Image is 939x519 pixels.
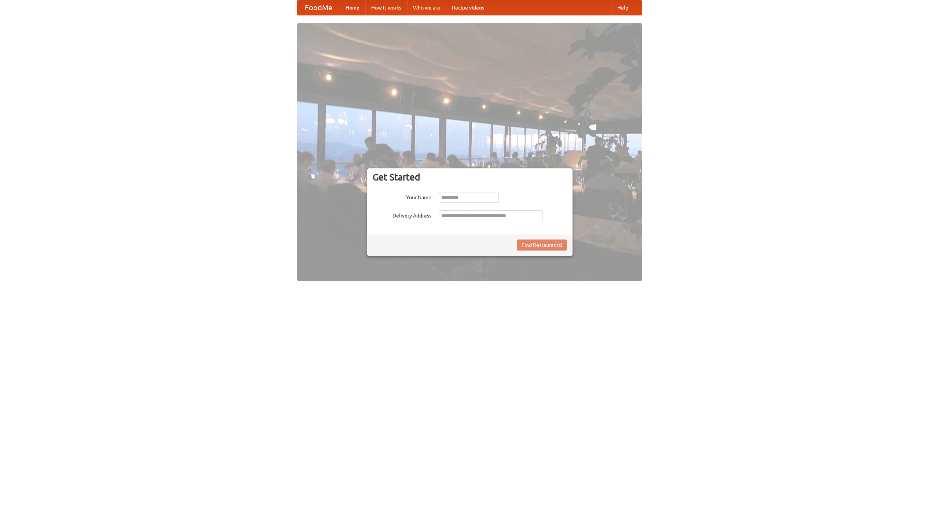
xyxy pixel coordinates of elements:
a: How it works [365,0,407,15]
h3: Get Started [373,172,567,183]
a: Help [611,0,634,15]
label: Your Name [373,192,431,201]
a: Recipe videos [446,0,490,15]
label: Delivery Address [373,210,431,219]
a: Home [340,0,365,15]
a: Who we are [407,0,446,15]
a: FoodMe [297,0,340,15]
button: Find Restaurants! [517,240,567,251]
